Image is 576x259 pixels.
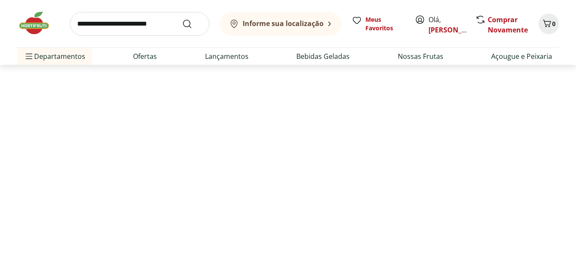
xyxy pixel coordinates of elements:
[488,15,528,35] a: Comprar Novamente
[398,51,443,61] a: Nossas Frutas
[428,25,484,35] a: [PERSON_NAME]
[24,46,34,67] button: Menu
[296,51,350,61] a: Bebidas Geladas
[365,15,405,32] span: Meus Favoritos
[17,10,60,36] img: Hortifruti
[182,19,203,29] button: Submit Search
[70,12,209,36] input: search
[220,12,342,36] button: Informe sua localização
[205,51,249,61] a: Lançamentos
[243,19,324,28] b: Informe sua localização
[491,51,552,61] a: Açougue e Peixaria
[538,14,559,34] button: Carrinho
[24,46,85,67] span: Departamentos
[428,15,466,35] span: Olá,
[552,20,556,28] span: 0
[352,15,405,32] a: Meus Favoritos
[133,51,157,61] a: Ofertas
